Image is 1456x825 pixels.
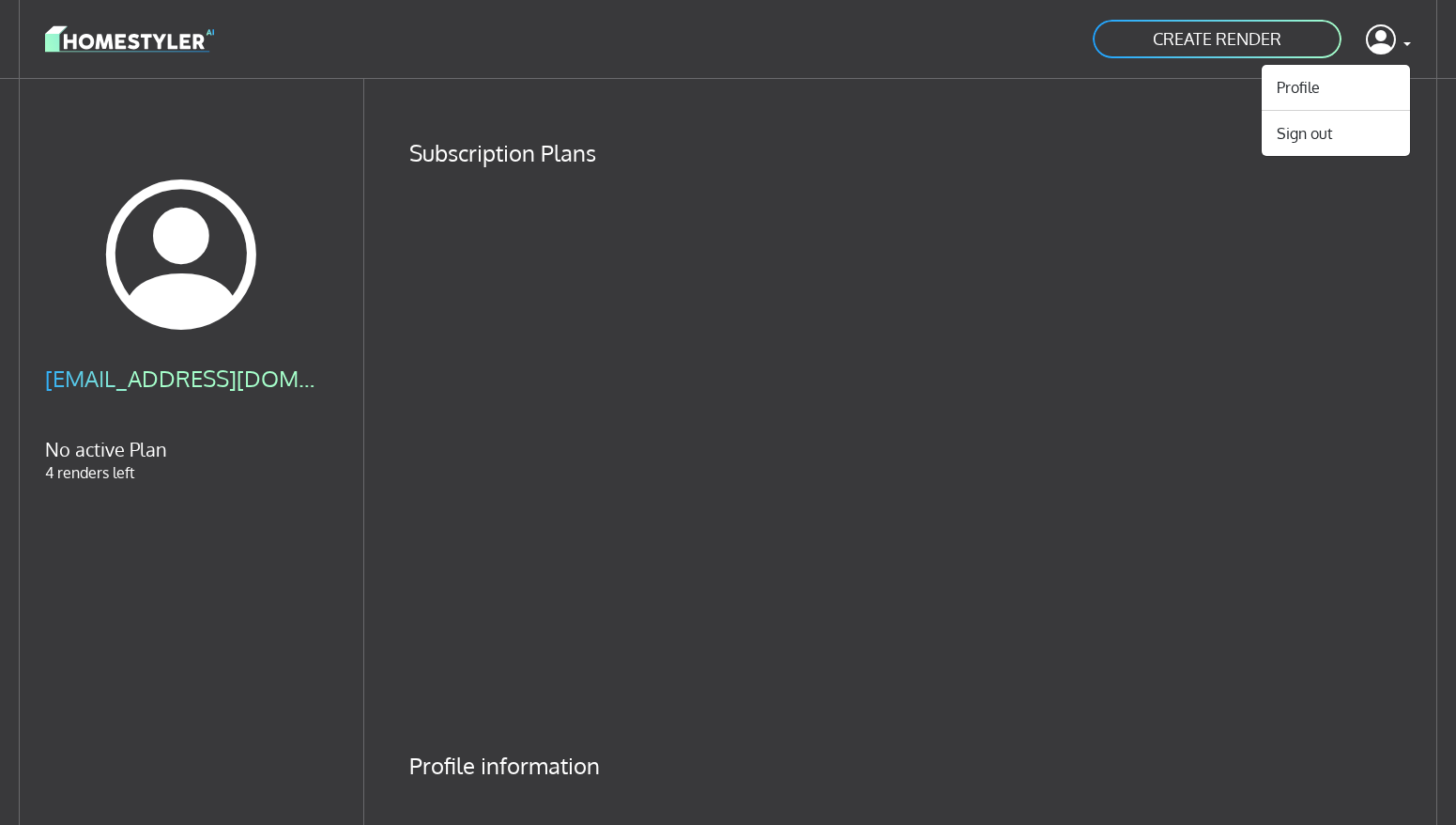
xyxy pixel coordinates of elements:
[1262,118,1410,148] button: Sign out
[45,365,318,484] div: 4 renders left
[409,139,1411,167] h4: Subscription Plans
[45,438,318,461] h5: No active Plan
[1091,18,1343,60] a: CREATE RENDER
[1262,72,1410,102] a: Profile
[45,23,214,55] img: logo-3de290ba35641baa71223ecac5eacb59cb85b4c7fdf211dc9aaecaaee71ea2f8.svg
[45,365,318,393] h4: [EMAIL_ADDRESS][DOMAIN_NAME]
[409,752,1411,780] h4: Profile information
